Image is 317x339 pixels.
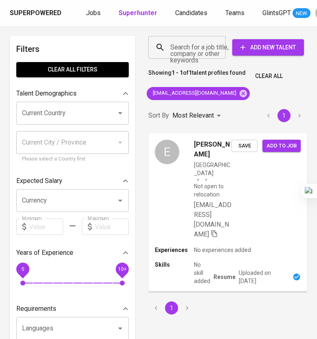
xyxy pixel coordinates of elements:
[16,42,129,56] h6: Filters
[189,69,192,76] b: 1
[172,108,224,123] div: Most Relevant
[86,9,101,17] span: Jobs
[114,195,126,206] button: Open
[194,261,210,285] p: No skill added
[119,9,157,17] b: Superhunter
[95,219,129,235] input: Value
[194,140,231,159] span: [PERSON_NAME]
[261,109,307,122] nav: pagination navigation
[262,140,301,152] button: Add to job
[155,261,194,269] p: Skills
[114,323,126,334] button: Open
[148,69,246,84] p: Showing of talent profiles found
[262,8,310,18] a: GlintsGPT NEW
[236,141,253,151] span: Save
[225,8,246,18] a: Teams
[194,246,251,254] p: No experiences added
[194,161,231,177] div: [GEOGRAPHIC_DATA]
[16,304,56,314] p: Requirements
[16,176,62,186] p: Expected Salary
[114,107,126,119] button: Open
[16,85,129,102] div: Talent Demographics
[23,65,122,75] span: Clear All filters
[266,141,297,151] span: Add to job
[239,269,289,285] p: Uploaded on [DATE]
[10,9,62,18] div: Superpowered
[16,89,77,98] p: Talent Demographics
[148,301,195,314] nav: pagination navigation
[293,9,310,18] span: NEW
[10,9,63,18] a: Superpowered
[194,201,231,238] span: [EMAIL_ADDRESS][DOMAIN_NAME]
[16,62,129,77] button: Clear All filters
[118,266,126,272] span: 10+
[214,273,236,281] p: Resume
[231,140,258,152] button: Save
[148,111,169,120] p: Sort By
[147,87,250,100] div: [EMAIL_ADDRESS][DOMAIN_NAME]
[175,8,209,18] a: Candidates
[119,8,159,18] a: Superhunter
[225,9,244,17] span: Teams
[175,9,207,17] span: Candidates
[262,9,291,17] span: GlintsGPT
[172,111,214,120] p: Most Relevant
[165,301,178,314] button: page 1
[16,173,129,189] div: Expected Salary
[232,39,304,56] button: Add New Talent
[16,248,73,258] p: Years of Experience
[22,155,123,163] p: Please select a Country first
[16,301,129,317] div: Requirements
[16,245,129,261] div: Years of Experience
[155,246,194,254] p: Experiences
[194,182,231,198] p: Not open to relocation
[147,89,241,97] span: [EMAIL_ADDRESS][DOMAIN_NAME]
[239,42,297,53] span: Add New Talent
[21,266,24,272] span: 0
[29,219,63,235] input: Value
[277,109,291,122] button: page 1
[172,69,183,76] b: 1 - 1
[252,69,286,84] button: Clear All
[155,140,179,164] div: E
[86,8,102,18] a: Jobs
[255,71,283,81] span: Clear All
[148,133,307,292] a: E[PERSON_NAME][GEOGRAPHIC_DATA]Not open to relocation[EMAIL_ADDRESS][DOMAIN_NAME] SaveAdd to jobE...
